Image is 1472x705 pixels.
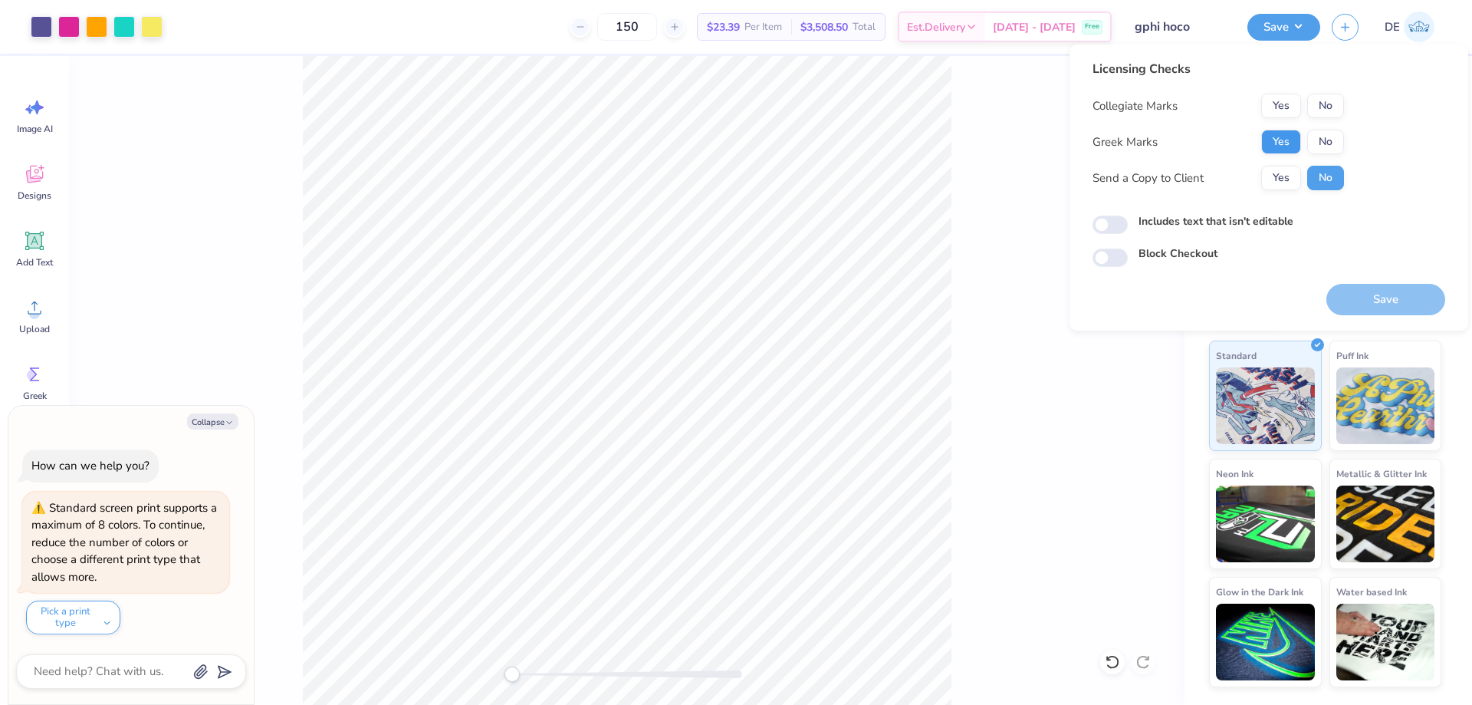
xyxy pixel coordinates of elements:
div: Accessibility label [504,667,520,682]
label: Includes text that isn't editable [1138,213,1293,229]
label: Block Checkout [1138,245,1217,262]
span: Per Item [744,19,782,35]
span: Designs [18,189,51,202]
span: $3,508.50 [800,19,848,35]
span: Puff Ink [1336,348,1368,364]
span: Free [1085,21,1099,32]
div: Licensing Checks [1092,60,1344,78]
div: Standard screen print supports a maximum of 8 colors. To continue, reduce the number of colors or... [31,500,217,585]
a: DE [1378,12,1441,42]
img: Standard [1216,367,1315,444]
span: Add Text [16,256,53,268]
span: Neon Ink [1216,466,1253,482]
span: Image AI [17,123,53,135]
img: Neon Ink [1216,486,1315,562]
button: Collapse [187,413,238,430]
span: Total [853,19,876,35]
img: Glow in the Dark Ink [1216,604,1315,680]
div: Send a Copy to Client [1092,170,1204,187]
span: Water based Ink [1336,584,1407,600]
span: Standard [1216,348,1257,364]
span: Glow in the Dark Ink [1216,584,1303,600]
button: No [1307,130,1344,154]
button: No [1307,94,1344,118]
button: Save [1247,14,1320,41]
span: DE [1385,18,1400,36]
button: Pick a print type [26,601,120,634]
span: $23.39 [707,19,740,35]
span: Est. Delivery [907,19,965,35]
button: Yes [1261,166,1301,190]
input: Untitled Design [1123,12,1236,42]
div: Collegiate Marks [1092,97,1178,115]
button: Yes [1261,94,1301,118]
span: [DATE] - [DATE] [993,19,1076,35]
input: – – [597,13,657,41]
div: Greek Marks [1092,133,1158,151]
button: Yes [1261,130,1301,154]
div: How can we help you? [31,458,149,473]
img: Water based Ink [1336,604,1435,680]
button: No [1307,166,1344,190]
span: Upload [19,323,50,335]
img: Puff Ink [1336,367,1435,444]
span: Metallic & Glitter Ink [1336,466,1427,482]
img: Metallic & Glitter Ink [1336,486,1435,562]
img: Djian Evardoni [1404,12,1434,42]
span: Greek [23,390,47,402]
